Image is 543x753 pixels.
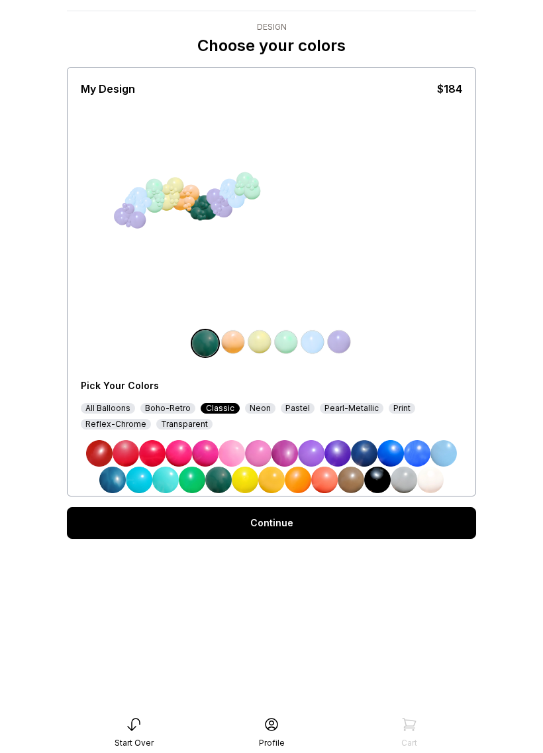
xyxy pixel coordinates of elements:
a: Continue [67,507,476,539]
div: Profile [259,738,285,748]
div: Boho-Retro [140,403,195,414]
div: My Design [81,81,135,97]
div: Transparent [156,419,213,430]
div: Classic [201,403,240,414]
div: $184 [437,81,462,97]
div: Cart [401,738,417,748]
div: Print [389,403,415,414]
div: Pearl-Metallic [320,403,383,414]
div: Reflex-Chrome [81,419,151,430]
div: Design [197,22,346,32]
div: All Balloons [81,403,135,414]
div: Pastel [281,403,315,414]
div: Start Over [115,738,154,748]
div: Pick Your Colors [81,379,310,392]
p: Choose your colors [197,35,346,56]
div: Neon [245,403,275,414]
